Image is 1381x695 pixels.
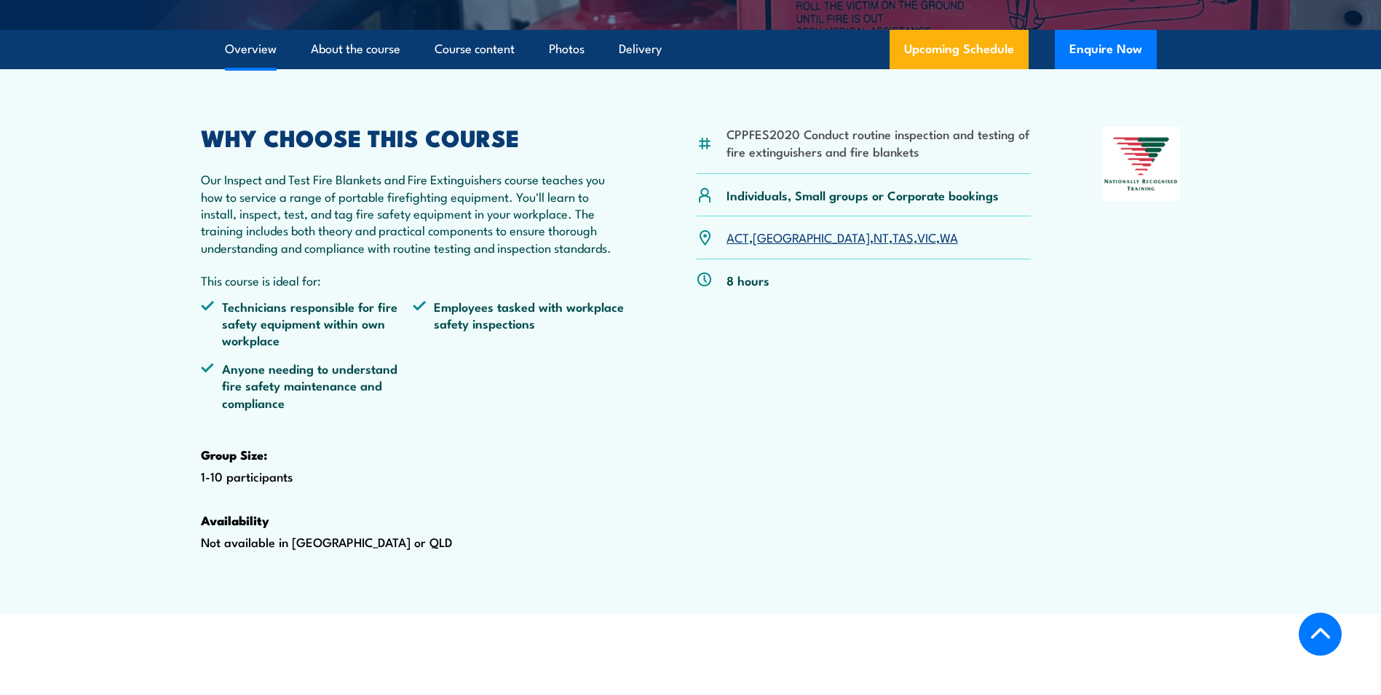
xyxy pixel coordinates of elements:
button: Enquire Now [1055,30,1157,69]
a: TAS [893,228,914,246]
li: CPPFES2020 Conduct routine inspection and testing of fire extinguishers and fire blankets [727,125,1032,160]
a: Overview [225,30,277,68]
a: Course content [435,30,515,68]
a: Delivery [619,30,662,68]
p: , , , , , [727,229,958,246]
p: 8 hours [727,272,769,288]
a: NT [874,228,889,246]
img: Nationally Recognised Training logo. [1102,127,1181,201]
a: About the course [311,30,400,68]
a: Photos [549,30,585,68]
strong: Availability [201,511,269,530]
a: [GEOGRAPHIC_DATA] [753,228,870,246]
li: Employees tasked with workplace safety inspections [413,298,625,349]
p: This course is ideal for: [201,272,626,288]
h2: WHY CHOOSE THIS COURSE [201,127,626,147]
a: Upcoming Schedule [890,30,1029,69]
div: 1-10 participants Not available in [GEOGRAPHIC_DATA] or QLD [201,127,626,597]
p: Individuals, Small groups or Corporate bookings [727,186,999,203]
a: VIC [917,228,936,246]
li: Technicians responsible for fire safety equipment within own workplace [201,298,413,349]
strong: Group Size: [201,445,267,464]
li: Anyone needing to understand fire safety maintenance and compliance [201,360,413,411]
a: ACT [727,228,749,246]
p: Our Inspect and Test Fire Blankets and Fire Extinguishers course teaches you how to service a ran... [201,170,626,256]
a: WA [940,228,958,246]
